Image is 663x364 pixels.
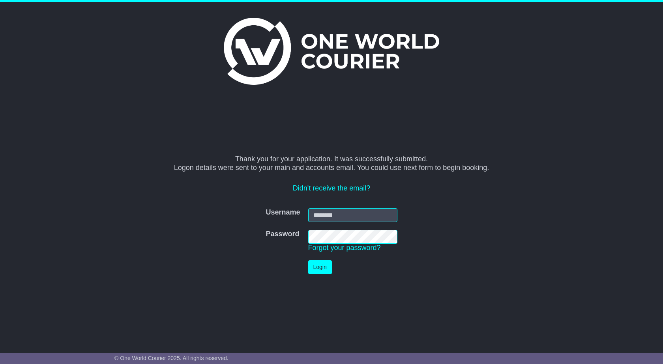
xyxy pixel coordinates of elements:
span: Thank you for your application. It was successfully submitted. Logon details were sent to your ma... [174,155,489,172]
label: Password [266,230,299,239]
a: Didn't receive the email? [293,184,371,192]
a: Forgot your password? [308,244,381,252]
span: © One World Courier 2025. All rights reserved. [114,355,228,361]
label: Username [266,208,300,217]
button: Login [308,260,332,274]
img: One World [224,18,439,85]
